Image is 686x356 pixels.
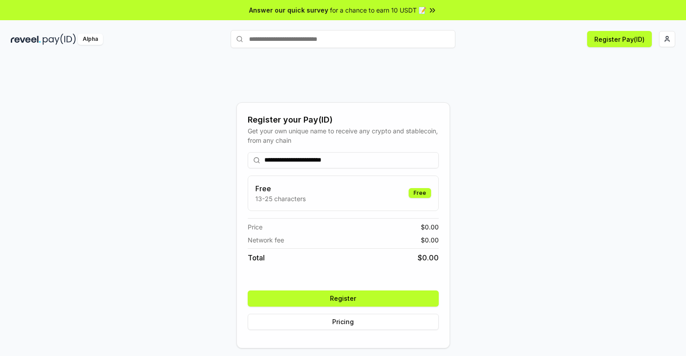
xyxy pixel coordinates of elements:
[249,5,328,15] span: Answer our quick survey
[248,252,265,263] span: Total
[255,183,306,194] h3: Free
[248,222,263,232] span: Price
[409,188,431,198] div: Free
[248,114,439,126] div: Register your Pay(ID)
[11,34,41,45] img: reveel_dark
[587,31,652,47] button: Register Pay(ID)
[421,222,439,232] span: $ 0.00
[418,252,439,263] span: $ 0.00
[421,235,439,245] span: $ 0.00
[248,126,439,145] div: Get your own unique name to receive any crypto and stablecoin, from any chain
[248,235,284,245] span: Network fee
[330,5,426,15] span: for a chance to earn 10 USDT 📝
[43,34,76,45] img: pay_id
[78,34,103,45] div: Alpha
[255,194,306,203] p: 13-25 characters
[248,290,439,307] button: Register
[248,314,439,330] button: Pricing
